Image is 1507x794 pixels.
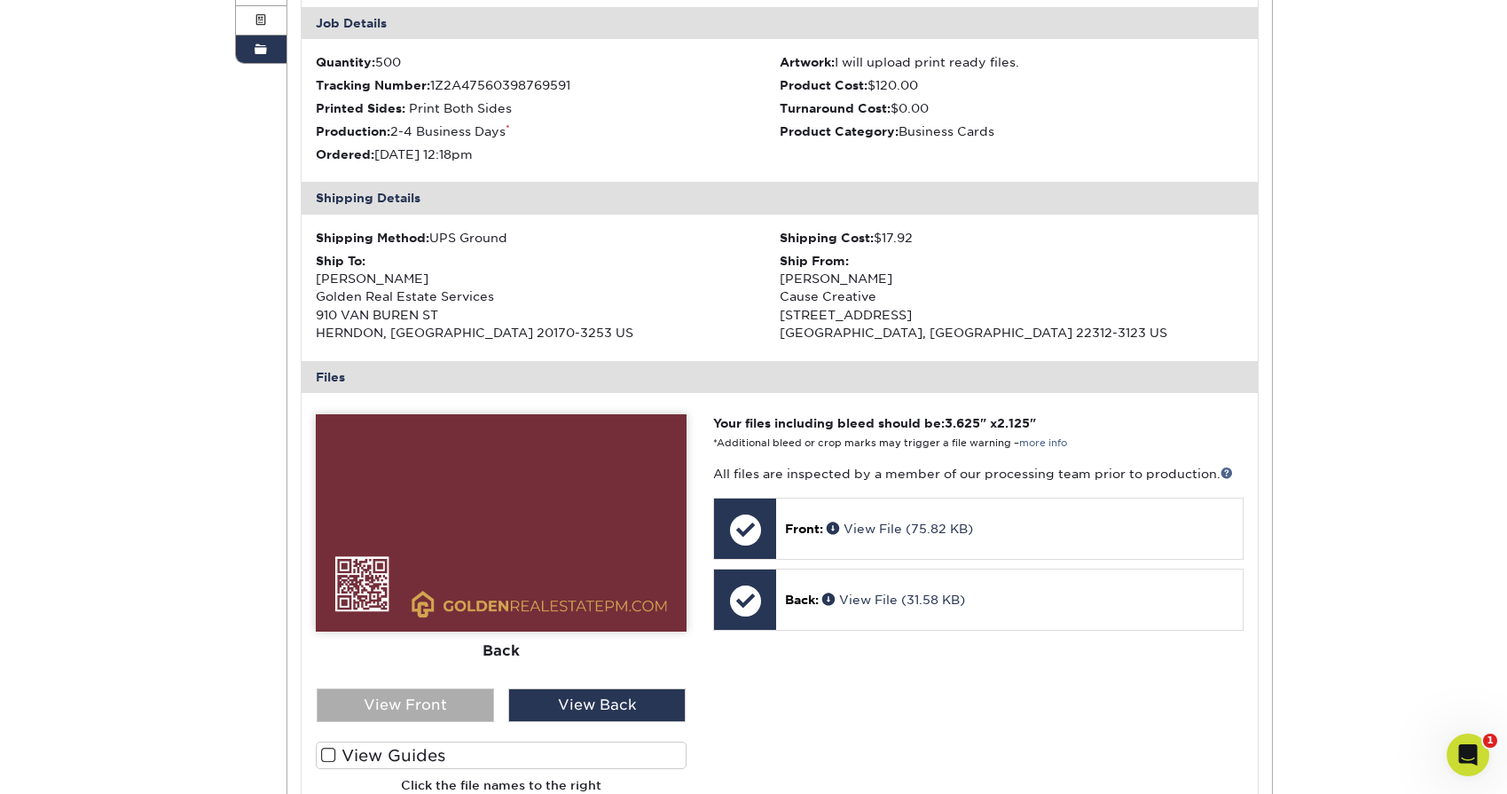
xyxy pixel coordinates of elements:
strong: Tracking Number: [316,78,430,92]
div: [PERSON_NAME] Cause Creative [STREET_ADDRESS] [GEOGRAPHIC_DATA], [GEOGRAPHIC_DATA] 22312-3123 US [780,252,1244,342]
strong: Artwork: [780,55,835,69]
p: All files are inspected by a member of our processing team prior to production. [713,465,1243,483]
div: Back [316,632,687,671]
li: 2-4 Business Days [316,122,780,140]
span: 1 [1483,734,1497,748]
div: View Back [508,688,686,722]
strong: Production: [316,124,390,138]
li: $120.00 [780,76,1244,94]
strong: Ordered: [316,147,374,161]
a: View File (75.82 KB) [827,522,973,536]
div: [PERSON_NAME] Golden Real Estate Services 910 VAN BUREN ST HERNDON, [GEOGRAPHIC_DATA] 20170-3253 US [316,252,780,342]
iframe: Intercom live chat [1447,734,1489,776]
strong: Shipping Cost: [780,231,874,245]
div: View Front [317,688,494,722]
strong: Printed Sides: [316,101,405,115]
small: *Additional bleed or crop marks may trigger a file warning – [713,437,1067,449]
strong: Quantity: [316,55,375,69]
label: View Guides [316,742,687,769]
span: Front: [785,522,823,536]
strong: Your files including bleed should be: " x " [713,416,1036,430]
div: Job Details [302,7,1258,39]
span: 1Z2A47560398769591 [430,78,570,92]
div: Files [302,361,1258,393]
a: more info [1019,437,1067,449]
strong: Shipping Method: [316,231,429,245]
li: [DATE] 12:18pm [316,145,780,163]
li: $0.00 [780,99,1244,117]
div: UPS Ground [316,229,780,247]
li: Business Cards [780,122,1244,140]
strong: Turnaround Cost: [780,101,891,115]
span: Print Both Sides [409,101,512,115]
div: $17.92 [780,229,1244,247]
div: Shipping Details [302,182,1258,214]
li: I will upload print ready files. [780,53,1244,71]
span: 3.625 [945,416,980,430]
a: View File (31.58 KB) [822,593,965,607]
strong: Ship From: [780,254,849,268]
span: Back: [785,593,819,607]
strong: Ship To: [316,254,365,268]
li: 500 [316,53,780,71]
strong: Product Category: [780,124,899,138]
strong: Product Cost: [780,78,867,92]
span: 2.125 [997,416,1030,430]
iframe: Google Customer Reviews [4,740,151,788]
